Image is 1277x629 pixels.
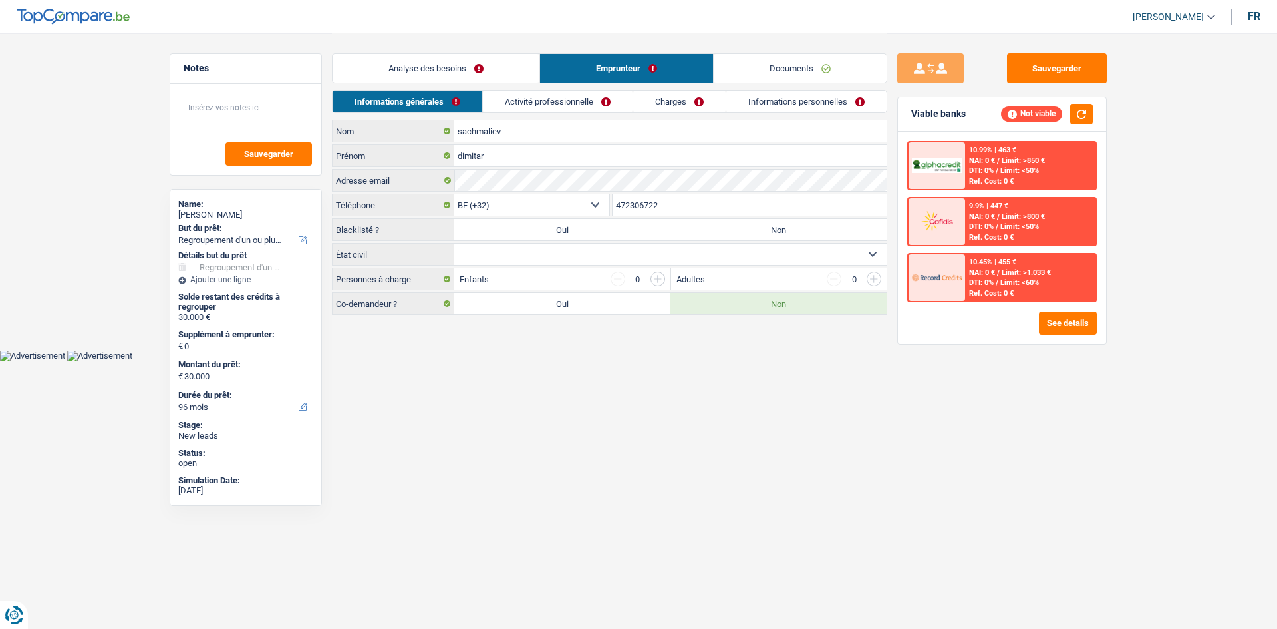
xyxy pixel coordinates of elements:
[178,475,313,486] div: Simulation Date:
[454,219,670,240] label: Oui
[969,222,994,231] span: DTI: 0%
[969,268,995,277] span: NAI: 0 €
[969,212,995,221] span: NAI: 0 €
[333,293,454,314] label: Co-demandeur ?
[333,170,454,191] label: Adresse email
[1001,106,1062,121] div: Not viable
[178,223,311,234] label: But du prêt:
[333,244,454,265] label: État civil
[997,212,1000,221] span: /
[997,268,1000,277] span: /
[1000,166,1039,175] span: Limit: <50%
[996,278,998,287] span: /
[178,210,313,220] div: [PERSON_NAME]
[996,222,998,231] span: /
[969,258,1016,266] div: 10.45% | 455 €
[1002,156,1045,165] span: Limit: >850 €
[333,219,454,240] label: Blacklisté ?
[969,177,1014,186] div: Ref. Cost: 0 €
[178,329,311,340] label: Supplément à emprunter:
[969,202,1008,210] div: 9.9% | 447 €
[714,54,887,83] a: Documents
[969,146,1016,154] div: 10.99% | 463 €
[178,250,313,261] div: Détails but du prêt
[633,91,726,112] a: Charges
[178,420,313,431] div: Stage:
[670,219,887,240] label: Non
[726,91,887,112] a: Informations personnelles
[912,265,961,290] img: Record Credits
[178,458,313,469] div: open
[912,209,961,234] img: Cofidis
[911,108,966,120] div: Viable banks
[483,91,633,112] a: Activité professionnelle
[997,156,1000,165] span: /
[244,150,293,158] span: Sauvegarder
[1000,278,1039,287] span: Limit: <60%
[333,194,454,216] label: Téléphone
[460,275,489,284] label: Enfants
[178,371,183,382] span: €
[676,275,705,284] label: Adultes
[632,275,644,284] div: 0
[333,268,454,290] label: Personnes à charge
[969,156,995,165] span: NAI: 0 €
[1002,268,1051,277] span: Limit: >1.033 €
[178,431,313,441] div: New leads
[178,390,311,401] label: Durée du prêt:
[333,120,454,142] label: Nom
[540,54,713,83] a: Emprunteur
[178,292,313,312] div: Solde restant des crédits à regrouper
[178,341,183,351] span: €
[1000,222,1039,231] span: Limit: <50%
[848,275,860,284] div: 0
[225,142,312,166] button: Sauvegarder
[1133,11,1204,23] span: [PERSON_NAME]
[670,293,887,314] label: Non
[1007,53,1107,83] button: Sauvegarder
[969,233,1014,242] div: Ref. Cost: 0 €
[1002,212,1045,221] span: Limit: >800 €
[178,485,313,496] div: [DATE]
[17,9,130,25] img: TopCompare Logo
[1248,10,1260,23] div: fr
[333,54,539,83] a: Analyse des besoins
[178,275,313,284] div: Ajouter une ligne
[969,289,1014,298] div: Ref. Cost: 0 €
[912,158,961,174] img: AlphaCredit
[969,278,994,287] span: DTI: 0%
[333,91,482,112] a: Informations générales
[1039,312,1097,335] button: See details
[67,351,132,361] img: Advertisement
[184,63,308,74] h5: Notes
[178,312,313,323] div: 30.000 €
[996,166,998,175] span: /
[333,145,454,166] label: Prénom
[613,194,887,216] input: 401020304
[178,359,311,370] label: Montant du prêt:
[1122,6,1215,28] a: [PERSON_NAME]
[454,293,670,314] label: Oui
[969,166,994,175] span: DTI: 0%
[178,448,313,459] div: Status:
[178,199,313,210] div: Name:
